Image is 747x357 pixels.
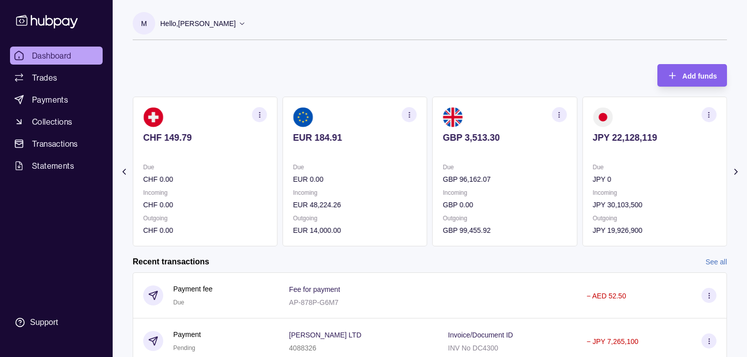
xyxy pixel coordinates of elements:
p: EUR 0.00 [293,174,417,185]
a: Payments [10,91,103,109]
p: [PERSON_NAME] LTD [289,331,361,339]
p: GBP 0.00 [443,199,567,210]
p: JPY 30,103,500 [593,199,716,210]
img: jp [593,107,613,127]
p: EUR 184.91 [293,132,417,143]
p: JPY 22,128,119 [593,132,716,143]
a: Statements [10,157,103,175]
p: Incoming [143,187,267,198]
span: Pending [173,344,195,351]
p: Hello, [PERSON_NAME] [160,18,236,29]
p: Outgoing [293,213,417,224]
div: Support [30,317,58,328]
p: Payment fee [173,283,213,294]
a: See all [705,256,727,267]
span: Payments [32,94,68,106]
span: Statements [32,160,74,172]
img: eu [293,107,313,127]
p: GBP 96,162.07 [443,174,567,185]
p: CHF 0.00 [143,199,267,210]
p: M [141,18,147,29]
p: Payment [173,329,201,340]
a: Collections [10,113,103,131]
p: Fee for payment [289,285,340,293]
p: GBP 3,513.30 [443,132,567,143]
span: Due [173,299,184,306]
p: Invoice/Document ID [448,331,513,339]
p: Due [143,162,267,173]
span: Trades [32,72,57,84]
span: Collections [32,116,72,128]
p: GBP 99,455.92 [443,225,567,236]
p: − AED 52.50 [586,292,626,300]
p: EUR 14,000.00 [293,225,417,236]
p: CHF 0.00 [143,225,267,236]
p: EUR 48,224.26 [293,199,417,210]
span: Add funds [682,72,717,80]
p: Outgoing [443,213,567,224]
p: Incoming [443,187,567,198]
p: Incoming [293,187,417,198]
p: − JPY 7,265,100 [586,337,638,345]
img: gb [443,107,463,127]
p: Outgoing [593,213,716,224]
a: Transactions [10,135,103,153]
p: Incoming [593,187,716,198]
a: Trades [10,69,103,87]
p: Due [593,162,716,173]
p: Due [443,162,567,173]
a: Support [10,312,103,333]
p: 4088326 [289,344,316,352]
p: CHF 149.79 [143,132,267,143]
p: Due [293,162,417,173]
img: ch [143,107,163,127]
a: Dashboard [10,47,103,65]
button: Add funds [657,64,727,87]
p: Outgoing [143,213,267,224]
span: Dashboard [32,50,72,62]
p: CHF 0.00 [143,174,267,185]
p: JPY 0 [593,174,716,185]
h2: Recent transactions [133,256,209,267]
p: AP-878P-G6M7 [289,298,338,306]
p: JPY 19,926,900 [593,225,716,236]
p: INV No DC4300 [448,344,498,352]
span: Transactions [32,138,78,150]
